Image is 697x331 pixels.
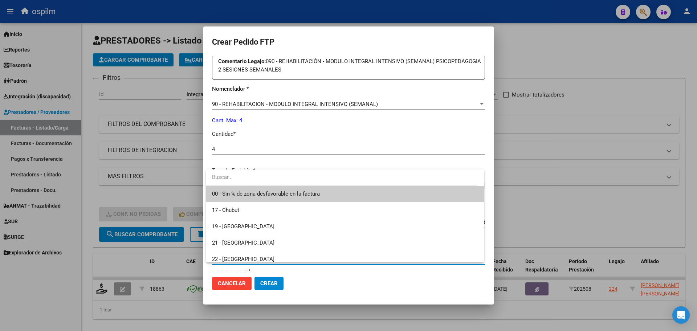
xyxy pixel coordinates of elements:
span: 00 - Sin % de zona desfavorable en la factura [212,191,320,197]
span: 22 - [GEOGRAPHIC_DATA] [212,256,274,262]
input: dropdown search [206,169,477,185]
div: Open Intercom Messenger [672,306,690,324]
span: 17 - Chubut [212,207,239,213]
span: 21 - [GEOGRAPHIC_DATA] [212,240,274,246]
span: 19 - [GEOGRAPHIC_DATA] [212,223,274,230]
